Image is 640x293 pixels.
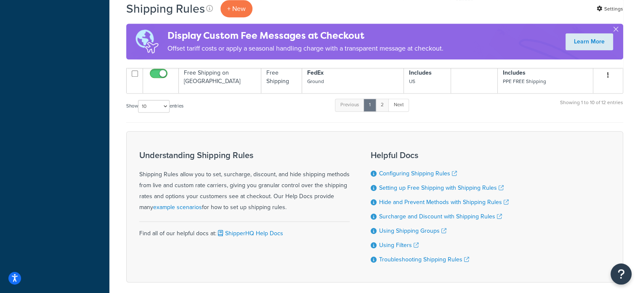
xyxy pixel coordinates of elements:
[379,183,504,192] a: Setting up Free Shipping with Shipping Rules
[611,263,632,285] button: Open Resource Center
[307,78,324,85] small: Ground
[379,255,469,264] a: Troubleshooting Shipping Rules
[560,98,623,116] div: Showing 1 to 10 of 12 entries
[179,65,261,93] td: Free Shipping on [GEOGRAPHIC_DATA]
[379,212,502,221] a: Surcharge and Discount with Shipping Rules
[138,100,170,113] select: Showentries
[139,221,350,239] div: Find all of our helpful docs at:
[126,24,167,59] img: duties-banner-06bc72dcb5fe05cb3f9472aba00be2ae8eb53ab6f0d8bb03d382ba314ac3c341.png
[409,78,415,85] small: US
[371,151,509,160] h3: Helpful Docs
[375,99,389,111] a: 2
[335,99,364,111] a: Previous
[597,3,623,15] a: Settings
[216,229,283,238] a: ShipperHQ Help Docs
[364,99,376,111] a: 1
[379,241,419,250] a: Using Filters
[126,0,205,17] h1: Shipping Rules
[139,151,350,213] div: Shipping Rules allow you to set, surcharge, discount, and hide shipping methods from live and cus...
[153,203,202,212] a: example scenarios
[379,169,457,178] a: Configuring Shipping Rules
[388,99,409,111] a: Next
[167,29,443,43] h4: Display Custom Fee Messages at Checkout
[566,33,613,50] a: Learn More
[167,43,443,54] p: Offset tariff costs or apply a seasonal handling charge with a transparent message at checkout.
[307,68,324,77] strong: FedEx
[139,151,350,160] h3: Understanding Shipping Rules
[503,78,546,85] small: PPE FREE Shipping
[126,100,183,113] label: Show entries
[409,68,432,77] strong: Includes
[503,68,526,77] strong: Includes
[261,65,302,93] td: Free Shipping
[379,198,509,207] a: Hide and Prevent Methods with Shipping Rules
[379,226,446,235] a: Using Shipping Groups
